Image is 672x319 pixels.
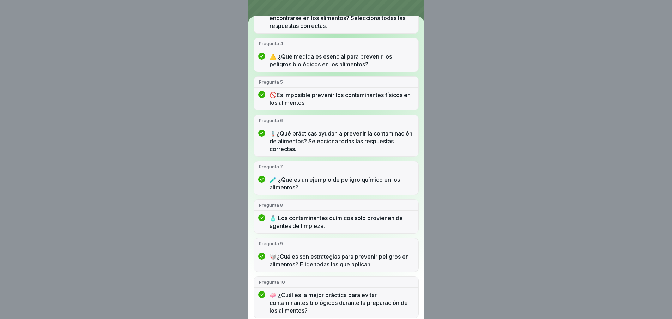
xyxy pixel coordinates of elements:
font: 🧪 ¿Qué es un ejemplo de peligro químico en los alimentos? [270,176,400,191]
font: Pregunta 4 [259,41,283,46]
font: 🥡¿Cuáles son estrategias para prevenir peligros en alimentos? Elige todas las que aplican. [270,253,409,268]
font: Pregunta 8 [259,202,283,208]
font: Pregunta 6 [259,118,283,123]
font: 🌡️¿Qué prácticas ayudan a prevenir la contaminación de alimentos? Selecciona todas las respuestas... [270,130,412,152]
font: Pregunta 9 [259,241,283,246]
font: Pregunta 5 [259,79,283,85]
font: Pregunta 10 [259,279,285,285]
font: 🧼 ¿Cuál es la mejor práctica para evitar contaminantes biológicos durante la preparación de los a... [270,291,408,314]
font: 🧴 Los contaminantes químicos sólo provienen de agentes de limpieza. [270,215,403,229]
font: Pregunta 7 [259,164,283,169]
font: 🍴¿Qué tipo de contaminantes físicos pueden encontrarse en los alimentos? Selecciona todas las res... [270,7,405,29]
font: 🚫Es imposible prevenir los contaminantes físicos en los alimentos. [270,91,411,106]
font: ⚠️ ¿Qué medida es esencial para prevenir los peligros biológicos en los alimentos? [270,53,392,68]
